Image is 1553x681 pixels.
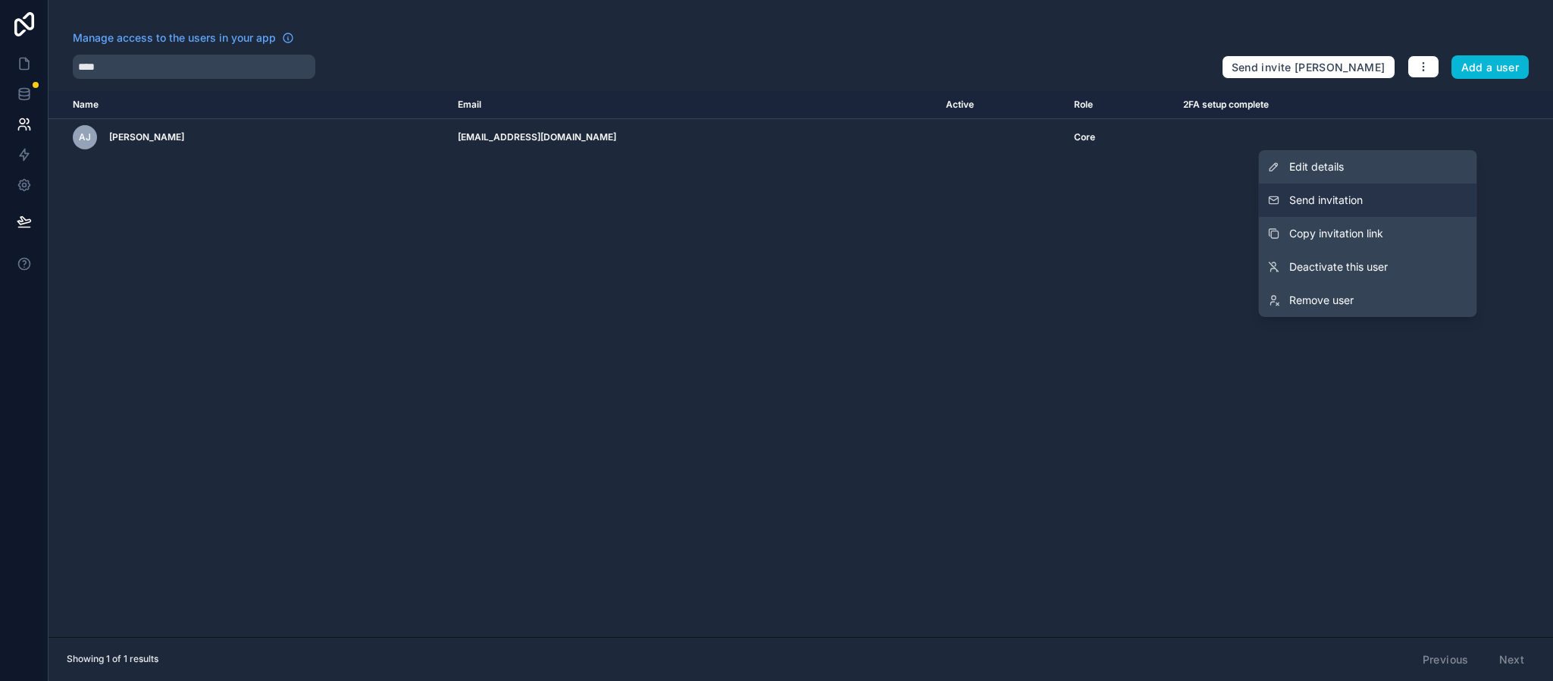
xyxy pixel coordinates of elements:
span: Manage access to the users in your app [73,30,276,46]
span: Remove user [1289,293,1354,308]
th: Active [937,91,1065,119]
th: Role [1065,91,1174,119]
button: Add a user [1451,55,1530,80]
span: Copy invitation link [1289,226,1383,241]
th: Email [449,91,937,119]
button: Copy invitation link [1259,217,1477,250]
a: Edit details [1259,150,1477,184]
button: Send invite [PERSON_NAME] [1222,55,1395,80]
a: Manage access to the users in your app [73,30,294,46]
span: Showing 1 of 1 results [67,653,158,665]
th: 2FA setup complete [1174,91,1461,119]
td: [EMAIL_ADDRESS][DOMAIN_NAME] [449,119,937,156]
button: Send invitation [1259,184,1477,217]
a: Deactivate this user [1259,250,1477,284]
th: Name [49,91,449,119]
span: AJ [79,131,91,143]
span: Edit details [1289,159,1344,174]
span: [PERSON_NAME] [109,131,184,143]
span: Deactivate this user [1289,259,1388,275]
a: Remove user [1259,284,1477,317]
span: Send invitation [1289,193,1363,208]
div: scrollable content [49,91,1553,637]
span: Core [1074,131,1095,143]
